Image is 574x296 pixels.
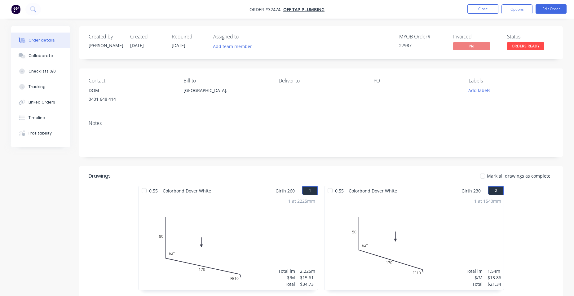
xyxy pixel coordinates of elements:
[399,42,446,49] div: 27987
[325,195,504,290] div: 050FE1017062º1 at 1540mmTotal lm$/MTotal1.54m$13.86$21.34
[373,78,458,84] div: PO
[278,281,295,287] div: Total
[89,86,174,95] div: DOM
[89,95,174,104] div: 0401 648 414
[507,42,544,51] button: ORDERS READY
[467,4,498,14] button: Close
[333,186,346,195] span: 0.55
[487,173,550,179] span: Mark all drawings as complete
[453,42,490,50] span: No
[29,99,55,105] div: Linked Orders
[278,268,295,274] div: Total lm
[488,268,501,274] div: 1.54m
[11,126,70,141] button: Profitability
[507,34,554,40] div: Status
[172,42,185,48] span: [DATE]
[276,186,295,195] span: Girth 260
[11,79,70,95] button: Tracking
[399,34,446,40] div: MYOB Order #
[469,78,554,84] div: Labels
[507,42,544,50] span: ORDERS READY
[89,172,111,180] div: Drawings
[89,42,123,49] div: [PERSON_NAME]
[278,274,295,281] div: $/M
[465,86,493,95] button: Add labels
[11,33,70,48] button: Order details
[474,198,501,204] div: 1 at 1540mm
[279,78,364,84] div: Deliver to
[139,195,318,290] div: 080FE1017062º1 at 2225mmTotal lm$/MTotal2.225m$15.61$34.73
[11,64,70,79] button: Checklists 0/0
[11,48,70,64] button: Collaborate
[89,120,554,126] div: Notes
[29,130,52,136] div: Profitability
[488,274,501,281] div: $13.86
[249,7,283,12] span: Order #32474 -
[183,86,268,95] div: [GEOGRAPHIC_DATA],
[29,53,53,59] div: Collaborate
[302,186,318,195] button: 1
[300,268,315,274] div: 2.225m
[300,274,315,281] div: $15.61
[288,198,315,204] div: 1 at 2225mm
[147,186,160,195] span: 0.55
[488,281,501,287] div: $21.34
[160,186,214,195] span: Colorbond Dover White
[346,186,400,195] span: Colorbond Dover White
[283,7,325,12] a: OFF TAP PLUMBING
[183,86,268,106] div: [GEOGRAPHIC_DATA],
[300,281,315,287] div: $34.73
[461,186,481,195] span: Girth 230
[130,34,164,40] div: Created
[488,186,504,195] button: 2
[536,4,567,14] button: Edit Order
[453,34,500,40] div: Invoiced
[29,38,55,43] div: Order details
[29,115,45,121] div: Timeline
[130,42,144,48] span: [DATE]
[11,110,70,126] button: Timeline
[183,78,268,84] div: Bill to
[466,281,483,287] div: Total
[172,34,206,40] div: Required
[89,78,174,84] div: Contact
[11,5,20,14] img: Factory
[29,68,56,74] div: Checklists 0/0
[501,4,532,14] button: Options
[210,42,255,51] button: Add team member
[466,274,483,281] div: $/M
[466,268,483,274] div: Total lm
[213,34,275,40] div: Assigned to
[11,95,70,110] button: Linked Orders
[213,42,255,51] button: Add team member
[89,86,174,106] div: DOM0401 648 414
[29,84,46,90] div: Tracking
[89,34,123,40] div: Created by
